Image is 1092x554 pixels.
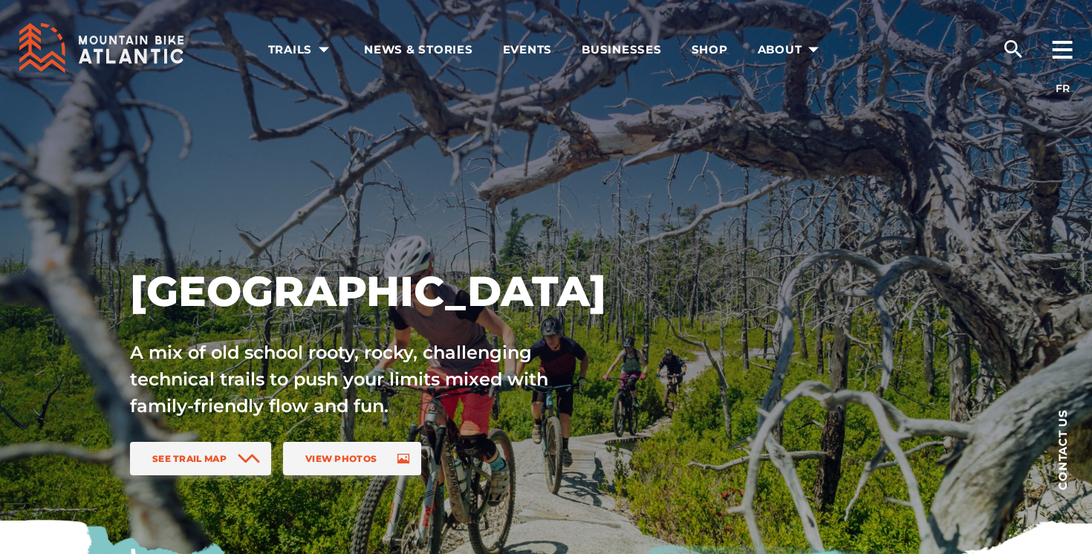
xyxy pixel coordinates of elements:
[130,339,582,420] p: A mix of old school rooty, rocky, challenging technical trails to push your limits mixed with fam...
[1056,82,1070,95] a: FR
[130,265,680,317] h1: [GEOGRAPHIC_DATA]
[582,42,662,57] span: Businesses
[692,42,728,57] span: Shop
[283,442,421,475] a: View Photos
[152,453,227,464] span: See Trail Map
[1033,386,1092,512] a: Contact us
[268,42,335,57] span: Trails
[1001,37,1025,61] ion-icon: search
[364,42,473,57] span: News & Stories
[305,453,377,464] span: View Photos
[803,39,824,60] ion-icon: arrow dropdown
[758,42,825,57] span: About
[1057,409,1068,490] span: Contact us
[503,42,553,57] span: Events
[313,39,334,60] ion-icon: arrow dropdown
[130,442,271,475] a: See Trail Map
